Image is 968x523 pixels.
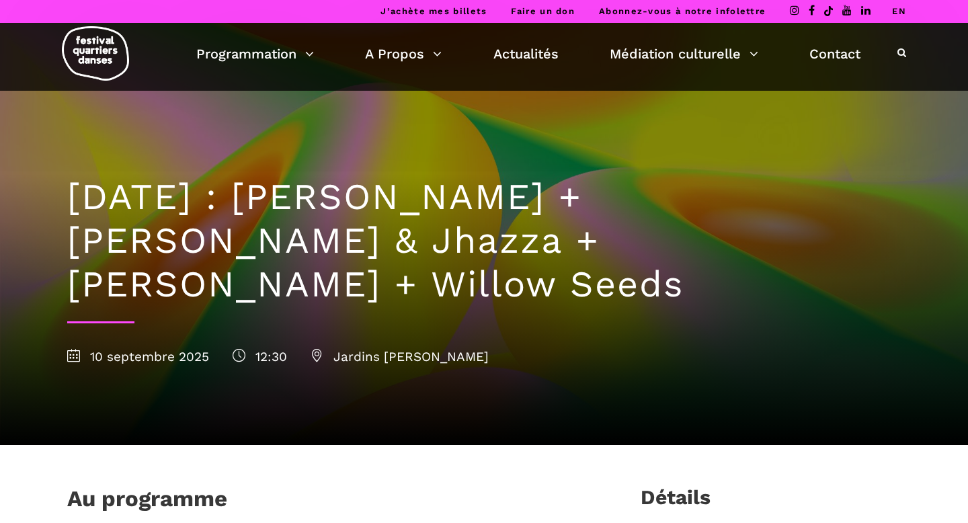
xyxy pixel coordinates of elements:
[892,6,906,16] a: EN
[233,349,287,364] span: 12:30
[610,42,758,65] a: Médiation culturelle
[311,349,489,364] span: Jardins [PERSON_NAME]
[67,485,227,519] h1: Au programme
[67,175,901,306] h1: [DATE] : [PERSON_NAME] + [PERSON_NAME] & Jhazza + [PERSON_NAME] + Willow Seeds
[641,485,711,519] h3: Détails
[365,42,442,65] a: A Propos
[511,6,575,16] a: Faire un don
[493,42,559,65] a: Actualités
[380,6,487,16] a: J’achète mes billets
[809,42,860,65] a: Contact
[62,26,129,81] img: logo-fqd-med
[599,6,766,16] a: Abonnez-vous à notre infolettre
[196,42,314,65] a: Programmation
[67,349,209,364] span: 10 septembre 2025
